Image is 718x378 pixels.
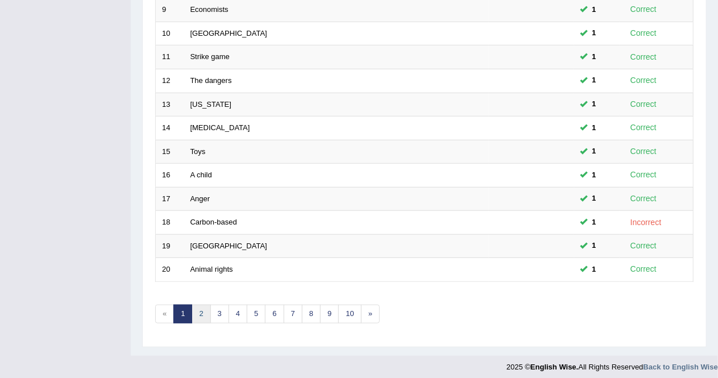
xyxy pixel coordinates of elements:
[190,5,229,14] a: Economists
[626,121,662,134] div: Correct
[626,192,662,205] div: Correct
[156,45,184,69] td: 11
[626,145,662,158] div: Correct
[192,305,210,323] a: 2
[588,193,601,205] span: You can still take this question
[190,123,250,132] a: [MEDICAL_DATA]
[247,305,265,323] a: 5
[265,305,284,323] a: 6
[361,305,380,323] a: »
[155,305,174,323] span: «
[156,187,184,211] td: 17
[190,29,267,38] a: [GEOGRAPHIC_DATA]
[156,258,184,282] td: 20
[588,4,601,16] span: You can still take this question
[284,305,302,323] a: 7
[588,240,601,252] span: You can still take this question
[190,52,230,61] a: Strike game
[190,76,232,85] a: The dangers
[190,100,231,109] a: [US_STATE]
[588,264,601,276] span: You can still take this question
[190,265,233,273] a: Animal rights
[210,305,229,323] a: 3
[190,242,267,250] a: [GEOGRAPHIC_DATA]
[626,168,662,181] div: Correct
[588,217,601,229] span: You can still take this question
[156,234,184,258] td: 19
[588,98,601,110] span: You can still take this question
[626,51,662,64] div: Correct
[588,122,601,134] span: You can still take this question
[156,211,184,235] td: 18
[190,171,212,179] a: A child
[626,27,662,40] div: Correct
[156,22,184,45] td: 10
[229,305,247,323] a: 4
[588,169,601,181] span: You can still take this question
[320,305,339,323] a: 9
[190,194,210,203] a: Anger
[588,27,601,39] span: You can still take this question
[530,363,578,371] strong: English Wise.
[626,74,662,87] div: Correct
[588,51,601,63] span: You can still take this question
[626,98,662,111] div: Correct
[626,263,662,276] div: Correct
[644,363,718,371] a: Back to English Wise
[338,305,361,323] a: 10
[626,239,662,252] div: Correct
[156,93,184,117] td: 13
[173,305,192,323] a: 1
[588,146,601,157] span: You can still take this question
[507,356,718,372] div: 2025 © All Rights Reserved
[156,117,184,140] td: 14
[156,69,184,93] td: 12
[190,147,206,156] a: Toys
[626,3,662,16] div: Correct
[156,140,184,164] td: 15
[588,74,601,86] span: You can still take this question
[190,218,237,226] a: Carbon-based
[302,305,321,323] a: 8
[156,164,184,188] td: 16
[626,216,666,229] div: Incorrect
